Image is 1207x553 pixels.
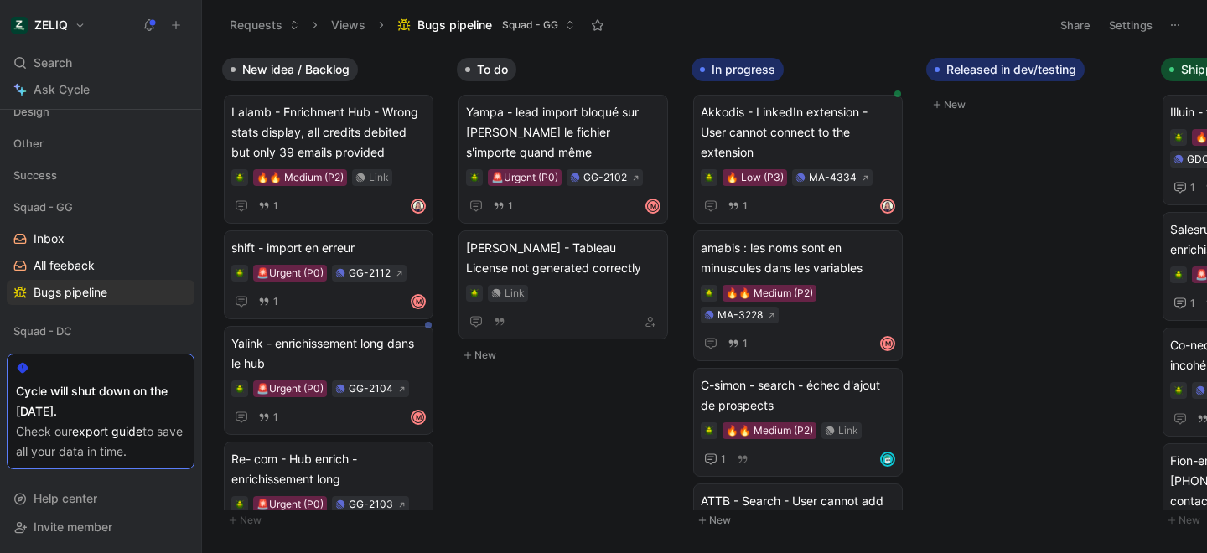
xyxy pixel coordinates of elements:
a: Akkodis - LinkedIn extension - User cannot connect to the extension🔥 Low (P3)MA-43341avatar [693,95,903,224]
button: Views [324,13,373,38]
div: 🔥🔥 Medium (P2) [256,169,344,186]
span: All feeback [34,257,95,274]
div: 🔥 Low (P3) [726,169,784,186]
a: C-simon - search - échec d'ajout de prospects🔥🔥 Medium (P2)Link1avatar [693,368,903,477]
img: 🪲 [704,426,714,436]
span: 1 [273,297,278,307]
div: Search [7,50,194,75]
a: Inbox [7,226,194,251]
span: Bugs pipeline [417,17,492,34]
button: In progress [692,58,784,81]
img: 🪲 [235,384,245,394]
div: Link [838,422,858,439]
button: New idea / Backlog [222,58,358,81]
span: Success [13,167,57,183]
span: Released in dev/testing [946,61,1076,78]
span: Re- com - Hub enrich - enrichissement long [231,449,426,489]
span: [PERSON_NAME] - Tableau License not generated correctly [466,238,660,278]
span: Yampa - lead import bloqué sur [PERSON_NAME] le fichier s'importe quand même [466,102,660,163]
div: Released in dev/testingNew [919,50,1154,123]
img: avatar [882,453,894,465]
img: 🪲 [235,499,245,509]
button: 1 [1170,293,1199,313]
div: GG-2112 [349,265,391,282]
button: 1 [255,292,282,311]
button: 1 [701,449,729,469]
div: M [412,296,424,308]
span: Help center [34,491,97,505]
button: 1 [1170,178,1199,198]
div: M [412,411,424,423]
a: export guide [72,424,142,438]
div: 🪲 [701,422,717,439]
button: 1 [255,408,282,426]
img: 🪲 [1173,385,1184,395]
div: 🪲 [231,496,248,513]
div: Check our to save all your data in time. [16,421,185,462]
img: ZELIQ [11,17,28,34]
img: avatar [412,200,424,212]
div: GG-2104 [349,380,393,397]
img: 🪲 [704,288,714,298]
img: 🪲 [704,173,714,183]
div: GG-2102 [583,169,627,186]
button: 1 [255,197,282,215]
span: Design [13,103,49,120]
div: MA-4334 [809,169,857,186]
div: In progressNew [685,50,919,539]
a: Re- com - Hub enrich - enrichissement long🚨Urgent (P0)GG-21031M [224,442,433,550]
div: 🔥🔥 Medium (P2) [726,285,813,302]
h1: ZELIQ [34,18,68,33]
span: Invite member [34,519,112,534]
div: 🪲 [231,169,248,186]
div: GG-2103 [349,496,393,513]
span: 1 [1190,183,1195,193]
span: 1 [273,412,278,422]
img: 🪲 [1173,270,1184,280]
img: 🪲 [469,288,479,298]
div: 🪲 [466,169,483,186]
div: Squad - DC [7,318,194,344]
button: Released in dev/testing [926,58,1085,81]
div: 🚨Urgent (P0) [491,169,558,186]
button: 1 [724,197,751,215]
div: M [647,200,659,212]
div: Help center [7,486,194,511]
div: Squad - DC [7,318,194,349]
button: Bugs pipelineSquad - GG [390,13,583,38]
div: M [882,338,894,349]
div: 🔥🔥 Medium (P2) [726,422,813,439]
span: amabis : les noms sont en minuscules dans les variables [701,238,895,278]
span: Akkodis - LinkedIn extension - User cannot connect to the extension [701,102,895,163]
div: Invite member [7,514,194,540]
span: 1 [1190,298,1195,308]
div: 🚨Urgent (P0) [256,380,324,397]
img: 🪲 [235,268,245,278]
span: 1 [743,201,748,211]
button: New [926,95,1147,115]
span: Squad - DC [13,323,72,339]
div: New idea / BacklogNew [215,50,450,539]
img: 🪲 [235,173,245,183]
span: ATTB - Search - User cannot add leads from the search [701,491,895,531]
a: shift - import en erreur🚨Urgent (P0)GG-21121M [224,230,433,319]
div: 🪲 [701,169,717,186]
div: 🪲 [231,265,248,282]
div: 🚨Urgent (P0) [256,265,324,282]
div: 🚨Urgent (P0) [256,496,324,513]
a: Bugs pipeline [7,280,194,305]
a: amabis : les noms sont en minuscules dans les variables🔥🔥 Medium (P2)MA-32281M [693,230,903,361]
div: Squad - GG [7,194,194,220]
div: Other [7,131,194,161]
div: 🪲 [1170,129,1187,146]
div: 🪲 [231,380,248,397]
div: 🪲 [466,285,483,302]
a: Yampa - lead import bloqué sur [PERSON_NAME] le fichier s'importe quand même🚨Urgent (P0)GG-21021M [458,95,668,224]
div: 🪲 [701,285,717,302]
a: All feeback [7,253,194,278]
span: Bugs pipeline [34,284,107,301]
span: Search [34,53,72,73]
button: Settings [1101,13,1160,37]
span: Lalamb - Enrichment Hub - Wrong stats display, all credits debited but only 39 emails provided [231,102,426,163]
button: To do [457,58,516,81]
